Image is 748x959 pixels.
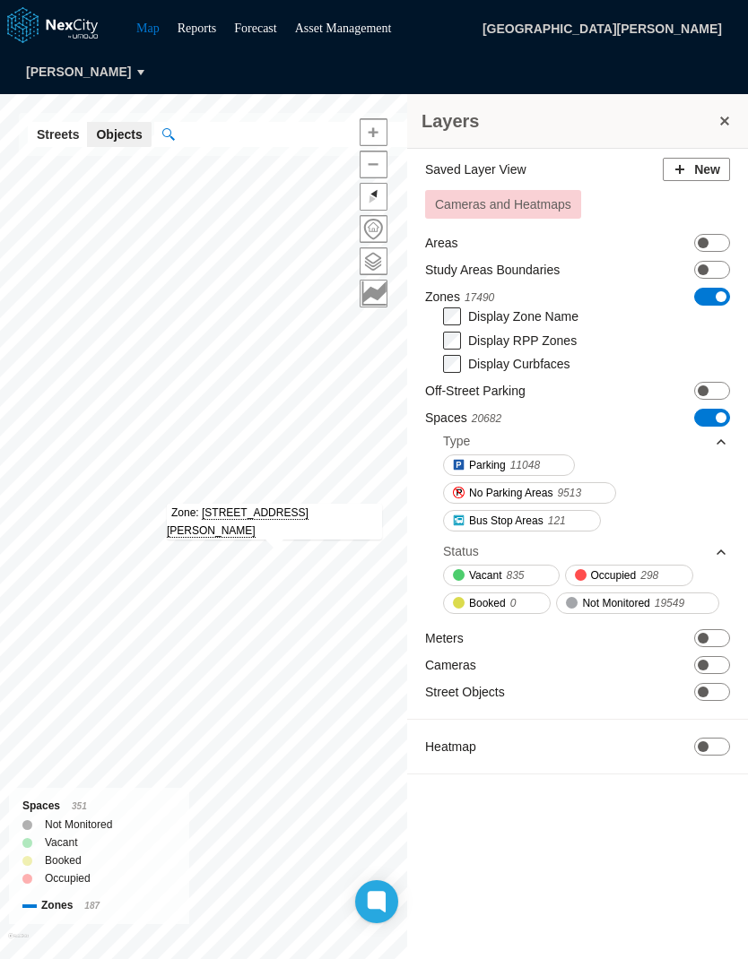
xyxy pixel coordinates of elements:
a: Forecast [234,22,276,35]
span: Cameras and Heatmaps [435,197,571,212]
label: Display RPP Zones [468,333,577,348]
button: Streets [28,122,88,147]
span: Not Monitored [582,594,649,612]
span: Zoom in [361,119,387,145]
button: Zoom out [360,151,387,178]
a: Mapbox homepage [8,933,29,954]
div: Type [443,428,728,454]
a: Map [136,22,160,35]
label: Off-Street Parking [425,382,526,400]
span: 20682 [472,412,501,425]
button: Not Monitored19549 [556,592,719,614]
div: Zones [22,896,176,915]
span: 298 [640,566,658,584]
button: Layers management [360,247,387,275]
button: Zoom in [360,118,387,146]
h3: Layers [422,108,716,134]
button: Booked0 [443,592,551,614]
label: Zones [425,288,494,307]
span: 11048 [510,456,540,474]
label: Display Zone Name [468,309,578,324]
span: Zoom out [361,151,387,177]
label: Booked [45,851,82,869]
label: Study Areas Boundaries [425,261,560,279]
button: Vacant835 [443,565,560,586]
span: New [694,160,720,178]
label: Street Objects [425,683,505,701]
span: 835 [506,566,524,584]
span: Bus Stop Areas [469,512,544,530]
label: Areas [425,234,458,252]
button: Bus Stop Areas121 [443,510,601,531]
button: Home [360,215,387,243]
span: 9513 [557,484,581,502]
a: Asset Management [295,22,392,35]
span: Parking [469,456,506,474]
button: New [663,158,730,181]
button: Reset bearing to north [360,183,387,211]
span: 17490 [465,291,494,304]
span: Occupied [591,566,637,584]
button: Parking11048 [443,454,575,476]
label: Occupied [45,869,91,887]
span: Reset bearing to north [356,179,392,215]
label: Spaces [425,409,501,428]
label: Vacant [45,834,77,851]
button: Key metrics [360,280,387,307]
span: Booked [469,594,506,612]
div: Status [443,538,728,565]
a: Reports [178,22,217,35]
label: Heatmap [425,738,476,756]
span: 19549 [655,594,684,612]
span: [PERSON_NAME] [26,63,131,81]
span: Streets [37,125,79,143]
button: Occupied298 [565,565,694,586]
div: Spaces [22,797,176,816]
button: [PERSON_NAME] [7,56,150,87]
div: Type [443,432,470,450]
span: 121 [548,512,566,530]
label: Display Curbfaces [468,357,570,371]
span: 351 [72,801,87,811]
div: Status [443,542,479,560]
button: Objects [87,122,151,147]
span: Zone: [167,506,309,537]
span: 187 [84,901,100,911]
label: Cameras [425,656,476,674]
span: No Parking Areas [469,484,552,502]
label: Not Monitored [45,816,112,834]
span: Vacant [469,566,501,584]
label: Saved Layer View [425,160,526,178]
span: Objects [96,125,142,143]
button: No Parking Areas9513 [443,482,616,504]
span: [GEOGRAPHIC_DATA][PERSON_NAME] [464,13,741,44]
span: 0 [510,594,517,612]
button: Cameras and Heatmaps [425,190,581,219]
label: Meters [425,629,464,647]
